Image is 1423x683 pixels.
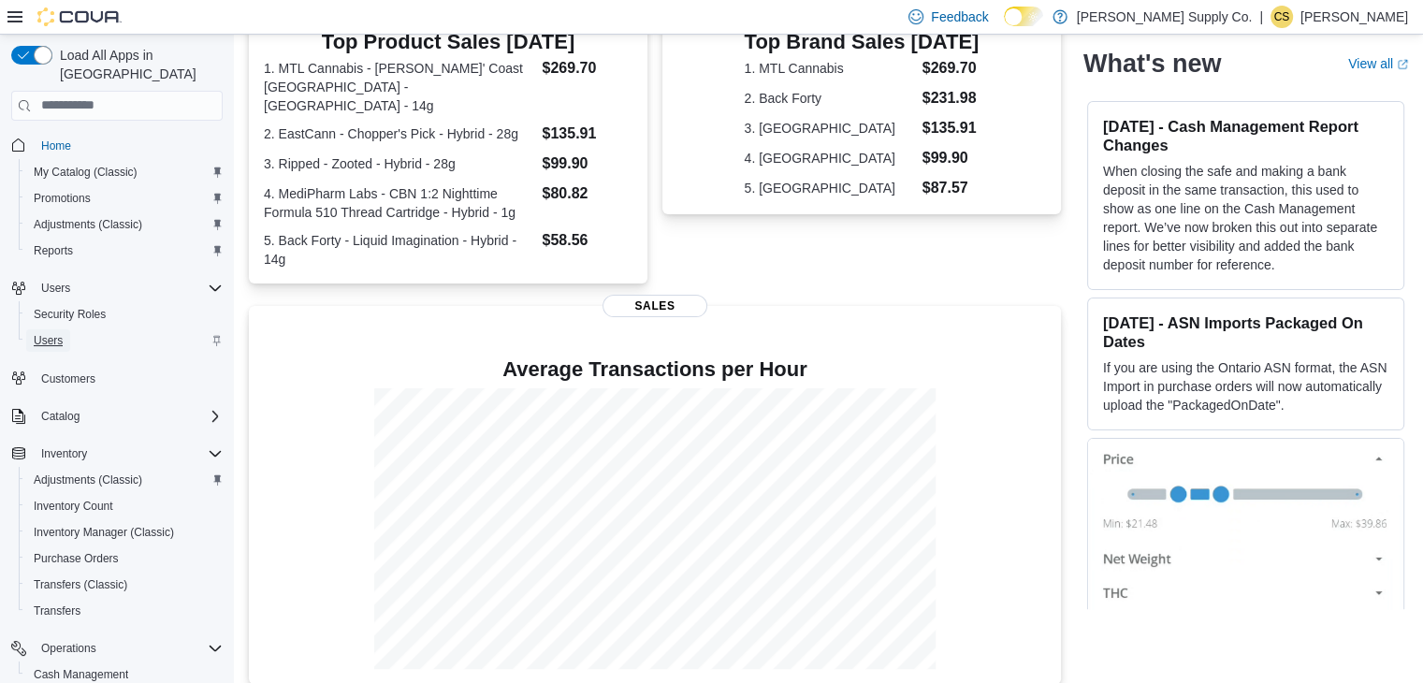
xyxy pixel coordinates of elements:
[26,547,223,570] span: Purchase Orders
[922,147,980,169] dd: $99.90
[4,635,230,661] button: Operations
[264,184,534,222] dt: 4. MediPharm Labs - CBN 1:2 Nighttime Formula 510 Thread Cartridge - Hybrid - 1g
[26,329,223,352] span: Users
[34,443,223,465] span: Inventory
[34,243,73,258] span: Reports
[26,521,182,544] a: Inventory Manager (Classic)
[26,187,223,210] span: Promotions
[26,574,135,596] a: Transfers (Classic)
[922,87,980,109] dd: $231.98
[4,275,230,301] button: Users
[1274,6,1290,28] span: CS
[34,472,142,487] span: Adjustments (Classic)
[264,231,534,269] dt: 5. Back Forty - Liquid Imagination - Hybrid - 14g
[1300,6,1408,28] p: [PERSON_NAME]
[26,495,121,517] a: Inventory Count
[19,327,230,354] button: Users
[34,577,127,592] span: Transfers (Classic)
[26,161,223,183] span: My Catalog (Classic)
[26,600,88,622] a: Transfers
[264,31,632,53] h3: Top Product Sales [DATE]
[26,469,150,491] a: Adjustments (Classic)
[1103,358,1388,414] p: If you are using the Ontario ASN format, the ASN Import in purchase orders will now automatically...
[1259,6,1263,28] p: |
[19,467,230,493] button: Adjustments (Classic)
[745,31,980,53] h3: Top Brand Sales [DATE]
[1103,117,1388,154] h3: [DATE] - Cash Management Report Changes
[34,217,142,232] span: Adjustments (Classic)
[26,329,70,352] a: Users
[41,409,80,424] span: Catalog
[19,519,230,545] button: Inventory Manager (Classic)
[41,281,70,296] span: Users
[26,240,223,262] span: Reports
[745,179,915,197] dt: 5. [GEOGRAPHIC_DATA]
[1348,56,1408,71] a: View allExternal link
[26,303,223,326] span: Security Roles
[4,403,230,429] button: Catalog
[922,117,980,139] dd: $135.91
[26,240,80,262] a: Reports
[264,59,534,115] dt: 1. MTL Cannabis - [PERSON_NAME]' Coast [GEOGRAPHIC_DATA] - [GEOGRAPHIC_DATA] - 14g
[26,213,223,236] span: Adjustments (Classic)
[26,600,223,622] span: Transfers
[34,499,113,514] span: Inventory Count
[26,469,223,491] span: Adjustments (Classic)
[37,7,122,26] img: Cova
[34,333,63,348] span: Users
[26,495,223,517] span: Inventory Count
[542,182,632,205] dd: $80.82
[542,229,632,252] dd: $58.56
[1077,6,1253,28] p: [PERSON_NAME] Supply Co.
[26,303,113,326] a: Security Roles
[52,46,223,83] span: Load All Apps in [GEOGRAPHIC_DATA]
[26,574,223,596] span: Transfers (Classic)
[542,123,632,145] dd: $135.91
[26,547,126,570] a: Purchase Orders
[19,159,230,185] button: My Catalog (Classic)
[41,641,96,656] span: Operations
[264,124,534,143] dt: 2. EastCann - Chopper's Pick - Hybrid - 28g
[922,177,980,199] dd: $87.57
[34,191,91,206] span: Promotions
[4,441,230,467] button: Inventory
[26,521,223,544] span: Inventory Manager (Classic)
[41,371,95,386] span: Customers
[745,89,915,108] dt: 2. Back Forty
[19,545,230,572] button: Purchase Orders
[34,277,223,299] span: Users
[34,637,104,660] button: Operations
[1397,59,1408,70] svg: External link
[34,277,78,299] button: Users
[1083,49,1221,79] h2: What's new
[1004,7,1043,26] input: Dark Mode
[26,187,98,210] a: Promotions
[542,153,632,175] dd: $99.90
[4,365,230,392] button: Customers
[34,307,106,322] span: Security Roles
[19,301,230,327] button: Security Roles
[264,358,1046,381] h4: Average Transactions per Hour
[26,161,145,183] a: My Catalog (Classic)
[34,551,119,566] span: Purchase Orders
[4,132,230,159] button: Home
[34,637,223,660] span: Operations
[34,368,103,390] a: Customers
[1271,6,1293,28] div: Charisma Santos
[19,598,230,624] button: Transfers
[19,211,230,238] button: Adjustments (Classic)
[34,667,128,682] span: Cash Management
[1103,313,1388,351] h3: [DATE] - ASN Imports Packaged On Dates
[34,165,138,180] span: My Catalog (Classic)
[603,295,707,317] span: Sales
[1004,26,1005,27] span: Dark Mode
[34,135,79,157] a: Home
[34,405,223,428] span: Catalog
[34,525,174,540] span: Inventory Manager (Classic)
[26,213,150,236] a: Adjustments (Classic)
[34,405,87,428] button: Catalog
[745,119,915,138] dt: 3. [GEOGRAPHIC_DATA]
[1103,162,1388,274] p: When closing the safe and making a bank deposit in the same transaction, this used to show as one...
[41,138,71,153] span: Home
[34,367,223,390] span: Customers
